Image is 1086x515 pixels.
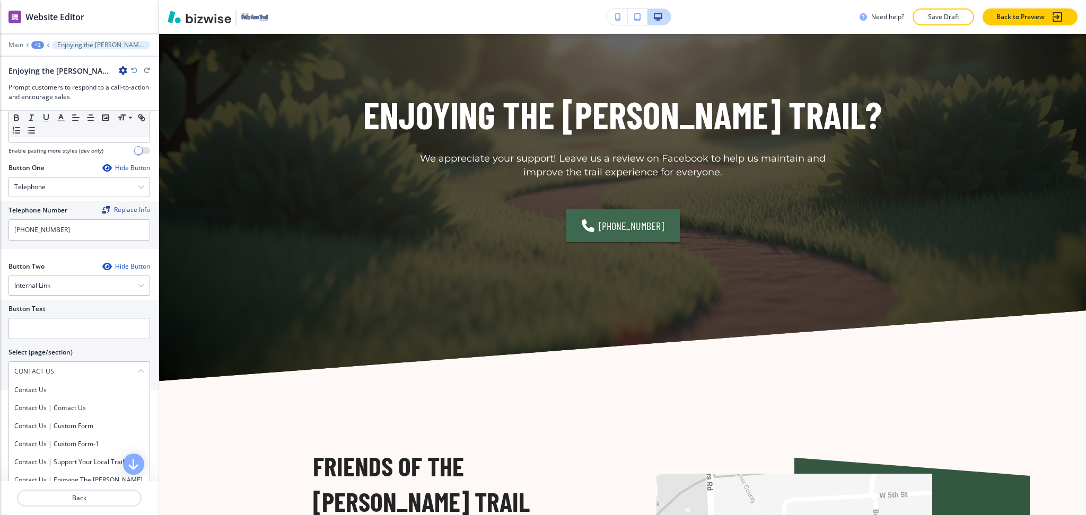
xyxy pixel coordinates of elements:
[8,262,45,271] h2: Button Two
[8,219,150,241] input: Ex. 561-222-1111
[9,362,138,380] input: Manual Input
[14,385,144,395] h4: Contact Us
[8,147,103,155] h4: Enable pasting more styles (dev only)
[983,8,1078,25] button: Back to Preview
[14,439,144,449] h4: Contact Us | Custom Form-1
[416,152,829,180] p: We appreciate your support! Leave us a review on Facebook to help us maintain and improve the tra...
[57,41,145,49] p: Enjoying the [PERSON_NAME] Trail?
[871,12,904,22] h3: Need help?
[102,164,150,172] button: Hide Button
[14,475,144,494] h4: Contact Us | Enjoying the [PERSON_NAME] Trail?
[566,209,680,242] a: [PHONE_NUMBER]
[14,421,144,431] h4: Contact Us | Custom Form
[8,41,23,49] button: Main
[241,12,269,22] img: Your Logo
[14,457,144,467] h4: Contact Us | Support Your Local Trail
[8,348,73,357] h2: Select (page/section)
[31,41,44,49] button: +2
[996,12,1045,22] p: Back to Preview
[52,41,150,49] button: Enjoying the [PERSON_NAME] Trail?
[102,206,150,215] span: Find and replace this information across Bizwise
[18,493,141,503] p: Back
[102,206,110,214] img: Replace
[913,8,974,25] button: Save Draft
[14,403,144,413] h4: Contact Us | Contact Us
[14,281,50,290] h4: Internal Link
[102,262,150,271] button: Hide Button
[8,304,46,314] h2: Button Text
[25,11,84,23] h2: Website Editor
[926,12,960,22] p: Save Draft
[8,65,115,76] h2: Enjoying the [PERSON_NAME] Trail?
[8,83,150,102] h3: Prompt customers to respond to a call-to-action and encourage sales
[102,206,150,214] button: ReplaceReplace Info
[8,11,21,23] img: editor icon
[102,206,150,214] div: Replace Info
[363,90,882,139] h1: Enjoying the [PERSON_NAME] Trail?
[14,182,46,192] h4: Telephone
[17,490,142,507] button: Back
[168,11,231,23] img: Bizwise Logo
[8,206,67,215] h2: Telephone Number
[8,163,45,173] h2: Button One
